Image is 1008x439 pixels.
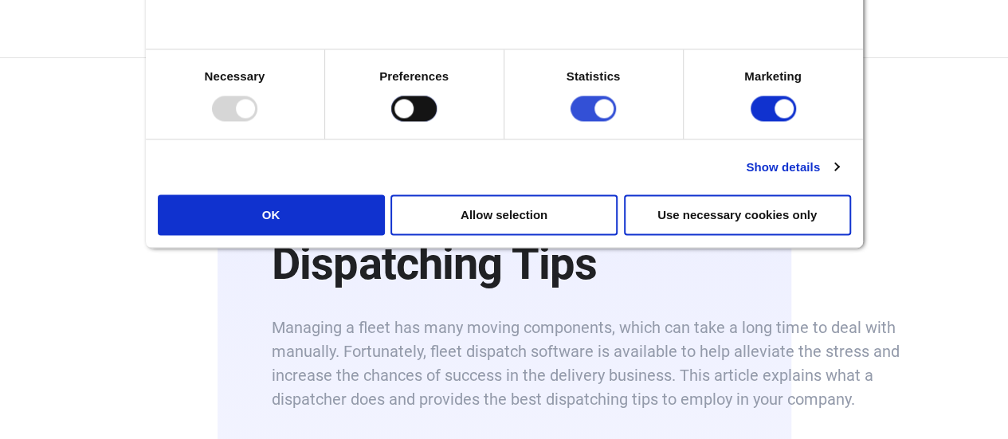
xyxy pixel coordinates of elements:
button: OK [158,194,385,235]
strong: Preferences [379,70,449,84]
button: Use necessary cookies only [624,194,851,235]
a: Show details [746,158,838,177]
strong: Necessary [205,70,265,84]
strong: Marketing [744,70,802,84]
strong: Statistics [567,70,621,84]
h6: Managing a fleet has many moving components, which can take a long time to deal with manually. Fo... [272,316,917,411]
button: Allow selection [390,194,618,235]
